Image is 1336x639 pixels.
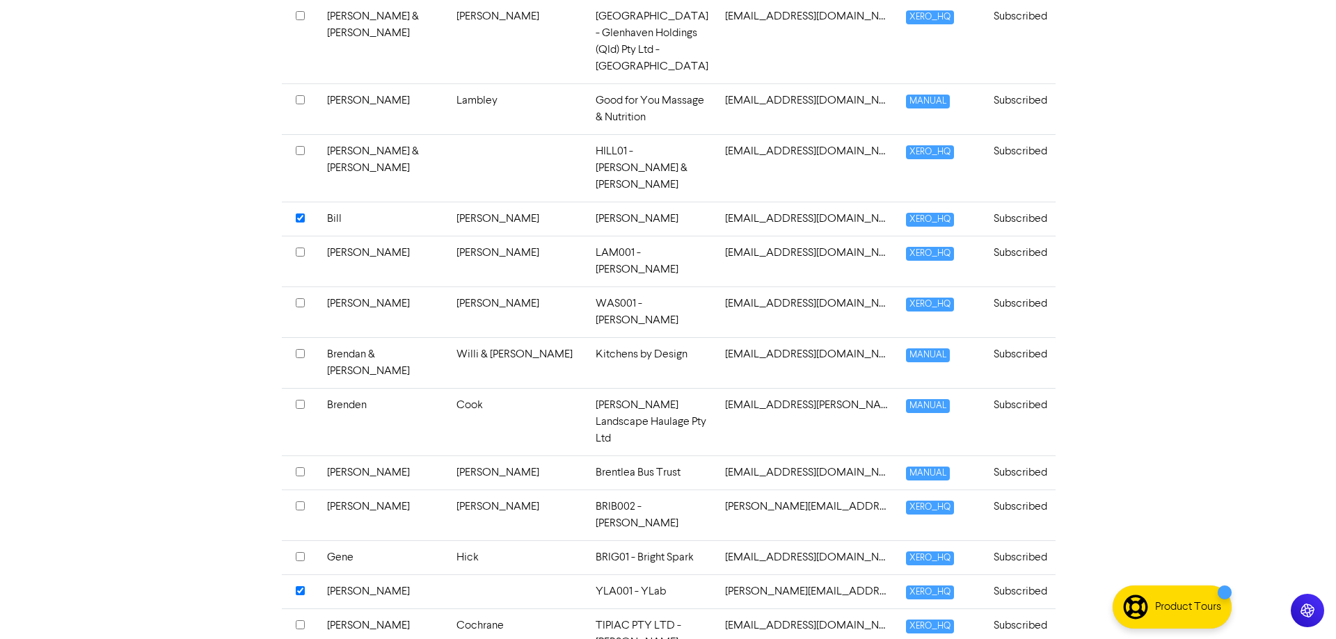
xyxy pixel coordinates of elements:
td: Willi & [PERSON_NAME] [448,337,587,388]
td: Hick [448,540,587,574]
td: brandanwassell97@gmail.com [717,286,898,337]
td: HILL01 - [PERSON_NAME] & [PERSON_NAME] [587,134,717,202]
td: [PERSON_NAME] [319,236,448,286]
span: MANUAL [906,399,950,412]
span: XERO_HQ [906,213,954,226]
span: XERO_HQ [906,298,954,311]
td: Bill [319,202,448,236]
td: Subscribed [985,236,1056,286]
td: Kitchens by Design [587,337,717,388]
span: XERO_HQ [906,620,954,633]
td: Gene [319,540,448,574]
td: [PERSON_NAME] [448,490,587,540]
td: [PERSON_NAME] [448,455,587,490]
td: LAM001 - [PERSON_NAME] [587,236,717,286]
span: XERO_HQ [906,551,954,565]
td: [PERSON_NAME] & [PERSON_NAME] [319,134,448,202]
span: XERO_HQ [906,10,954,24]
td: brian.1@bigpond.com [717,490,898,540]
td: Subscribed [985,83,1056,134]
td: brenden.cook@dalrymple.net.au [717,388,898,455]
span: XERO_HQ [906,585,954,599]
td: bianca1182@hotmail.com [717,83,898,134]
td: Subscribed [985,574,1056,608]
span: MANUAL [906,348,950,362]
td: Lambley [448,83,587,134]
td: brigid.canny@ylab.global [717,574,898,608]
td: Brentlea Bus Trust [587,455,717,490]
td: brentonandleanne@skymesh.com.au [717,455,898,490]
td: WAS001 - [PERSON_NAME] [587,286,717,337]
td: Subscribed [985,286,1056,337]
td: Subscribed [985,490,1056,540]
td: [PERSON_NAME] [319,574,448,608]
td: [PERSON_NAME] [448,236,587,286]
td: Brendan & [PERSON_NAME] [319,337,448,388]
td: Subscribed [985,540,1056,574]
span: XERO_HQ [906,501,954,514]
td: Brenden [319,388,448,455]
td: BRIG01 - Bright Spark [587,540,717,574]
td: Subscribed [985,455,1056,490]
td: Subscribed [985,337,1056,388]
td: BRIB002 - [PERSON_NAME] [587,490,717,540]
iframe: Chat Widget [1161,489,1336,639]
span: MANUAL [906,467,950,480]
span: XERO_HQ [906,247,954,260]
td: YLA001 - YLab [587,574,717,608]
td: [PERSON_NAME] [319,455,448,490]
td: [PERSON_NAME] [448,286,587,337]
td: bklambert8@gmail.com [717,236,898,286]
td: Good for You Massage & Nutrition [587,83,717,134]
td: brightsparktthm@hotmail.com [717,540,898,574]
span: MANUAL [906,95,950,108]
td: Subscribed [985,388,1056,455]
td: [PERSON_NAME] [319,286,448,337]
td: [PERSON_NAME] [319,83,448,134]
td: [PERSON_NAME] [319,490,448,540]
td: bigtwelding76@gmail.com [717,134,898,202]
td: Subscribed [985,202,1056,236]
td: [PERSON_NAME] [587,202,717,236]
td: Cook [448,388,587,455]
td: brendankbd@hotmail.com [717,337,898,388]
td: Subscribed [985,134,1056,202]
td: [PERSON_NAME] Landscape Haulage Pty Ltd [587,388,717,455]
td: billmanwaring@gmail.com [717,202,898,236]
span: XERO_HQ [906,145,954,159]
td: [PERSON_NAME] [448,202,587,236]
